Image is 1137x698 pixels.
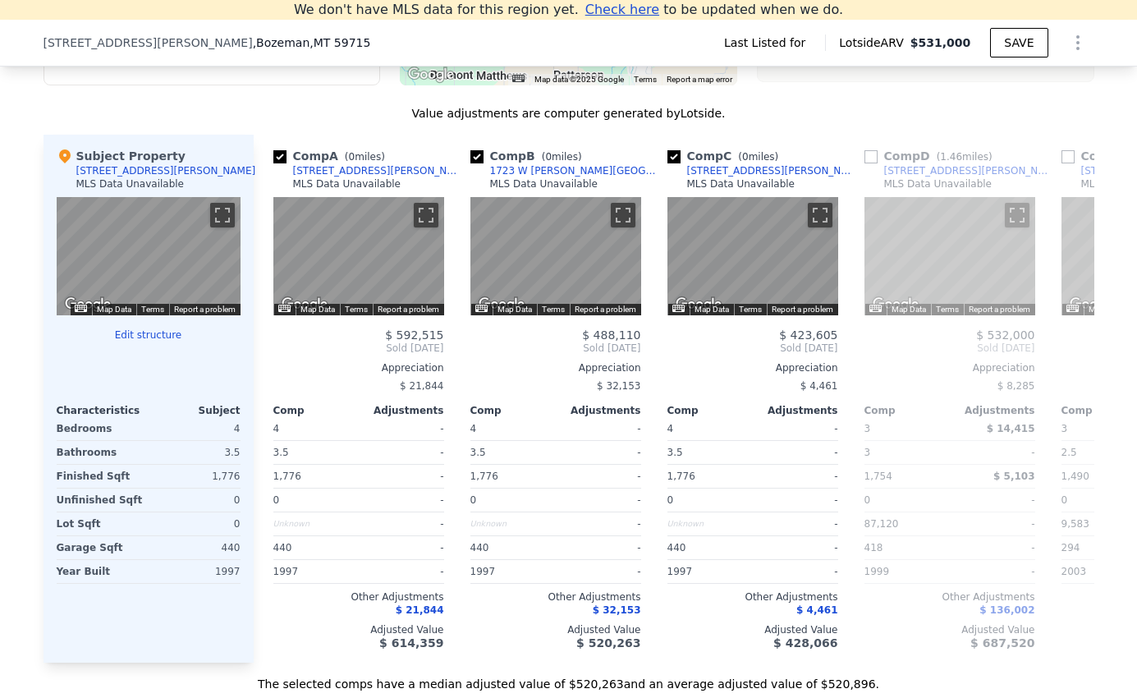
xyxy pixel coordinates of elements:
[490,177,598,191] div: MLS Data Unavailable
[864,148,999,164] div: Comp D
[362,441,444,464] div: -
[910,36,971,49] span: $531,000
[667,197,838,315] div: Street View
[385,328,443,342] span: $ 592,515
[667,361,838,374] div: Appreciation
[864,494,871,506] span: 0
[864,197,1035,315] div: Map
[667,75,732,84] a: Report a map error
[210,203,235,227] button: Toggle fullscreen view
[497,304,532,315] button: Map Data
[470,164,661,177] a: 1723 W [PERSON_NAME][GEOGRAPHIC_DATA]
[61,294,115,315] img: Google
[1066,294,1120,315] img: Google
[864,590,1035,604] div: Other Adjustments
[869,305,881,312] button: Keyboard shortcuts
[839,34,910,51] span: Lotside ARV
[470,197,641,315] div: Street View
[739,305,762,314] a: Terms (opens in new tab)
[534,75,624,84] span: Map data ©2025 Google
[864,423,871,434] span: 3
[470,197,641,315] div: Map
[756,512,838,535] div: -
[808,203,832,227] button: Toggle fullscreen view
[869,294,923,315] img: Google
[667,423,674,434] span: 4
[470,512,552,535] div: Unknown
[953,512,1035,535] div: -
[273,342,444,355] span: Sold [DATE]
[273,590,444,604] div: Other Adjustments
[396,604,444,616] span: $ 21,844
[953,536,1035,559] div: -
[756,536,838,559] div: -
[559,560,641,583] div: -
[667,623,838,636] div: Adjusted Value
[273,197,444,315] div: Street View
[44,663,1094,692] div: The selected comps have a median adjusted value of $520,263 and an average adjusted value of $520...
[362,560,444,583] div: -
[57,328,241,342] button: Edit structure
[44,105,1094,122] div: Value adjustments are computer generated by Lotside .
[57,465,145,488] div: Finished Sqft
[953,441,1035,464] div: -
[1066,305,1078,312] button: Keyboard shortcuts
[475,294,529,315] a: Open this area in Google Maps (opens a new window)
[756,489,838,512] div: -
[141,305,164,314] a: Terms (opens in new tab)
[800,380,838,392] span: $ 4,461
[756,441,838,464] div: -
[864,471,892,482] span: 1,754
[990,28,1048,57] button: SAVE
[470,148,589,164] div: Comp B
[724,34,812,51] span: Last Listed for
[864,623,1035,636] div: Adjusted Value
[76,164,256,177] div: [STREET_ADDRESS][PERSON_NAME]
[556,404,641,417] div: Adjustments
[152,489,241,512] div: 0
[470,623,641,636] div: Adjusted Value
[273,560,355,583] div: 1997
[542,305,565,314] a: Terms (opens in new tab)
[864,342,1035,355] span: Sold [DATE]
[667,342,838,355] span: Sold [DATE]
[470,560,552,583] div: 1997
[593,604,641,616] span: $ 32,153
[884,177,993,191] div: MLS Data Unavailable
[667,441,750,464] div: 3.5
[970,636,1034,650] span: $ 687,520
[950,404,1035,417] div: Adjustments
[585,2,659,17] span: Check here
[535,151,589,163] span: ( miles)
[152,512,241,535] div: 0
[936,305,959,314] a: Terms (opens in new tab)
[667,494,674,506] span: 0
[362,489,444,512] div: -
[864,441,947,464] div: 3
[753,404,838,417] div: Adjustments
[756,417,838,440] div: -
[149,404,241,417] div: Subject
[953,560,1035,583] div: -
[1061,26,1094,59] button: Show Options
[864,518,899,530] span: 87,120
[864,197,1035,315] div: Street View
[57,148,186,164] div: Subject Property
[993,471,1034,482] span: $ 5,103
[273,542,292,553] span: 440
[57,536,145,559] div: Garage Sqft
[559,536,641,559] div: -
[338,151,392,163] span: ( miles)
[892,304,926,315] button: Map Data
[475,305,487,312] button: Keyboard shortcuts
[864,560,947,583] div: 1999
[470,542,489,553] span: 440
[869,294,923,315] a: Open this area in Google Maps (opens a new window)
[990,56,1062,67] text: Unselected Comp
[559,465,641,488] div: -
[773,636,837,650] span: $ 428,066
[359,404,444,417] div: Adjustments
[731,151,785,163] span: ( miles)
[559,489,641,512] div: -
[1061,518,1089,530] span: 9,583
